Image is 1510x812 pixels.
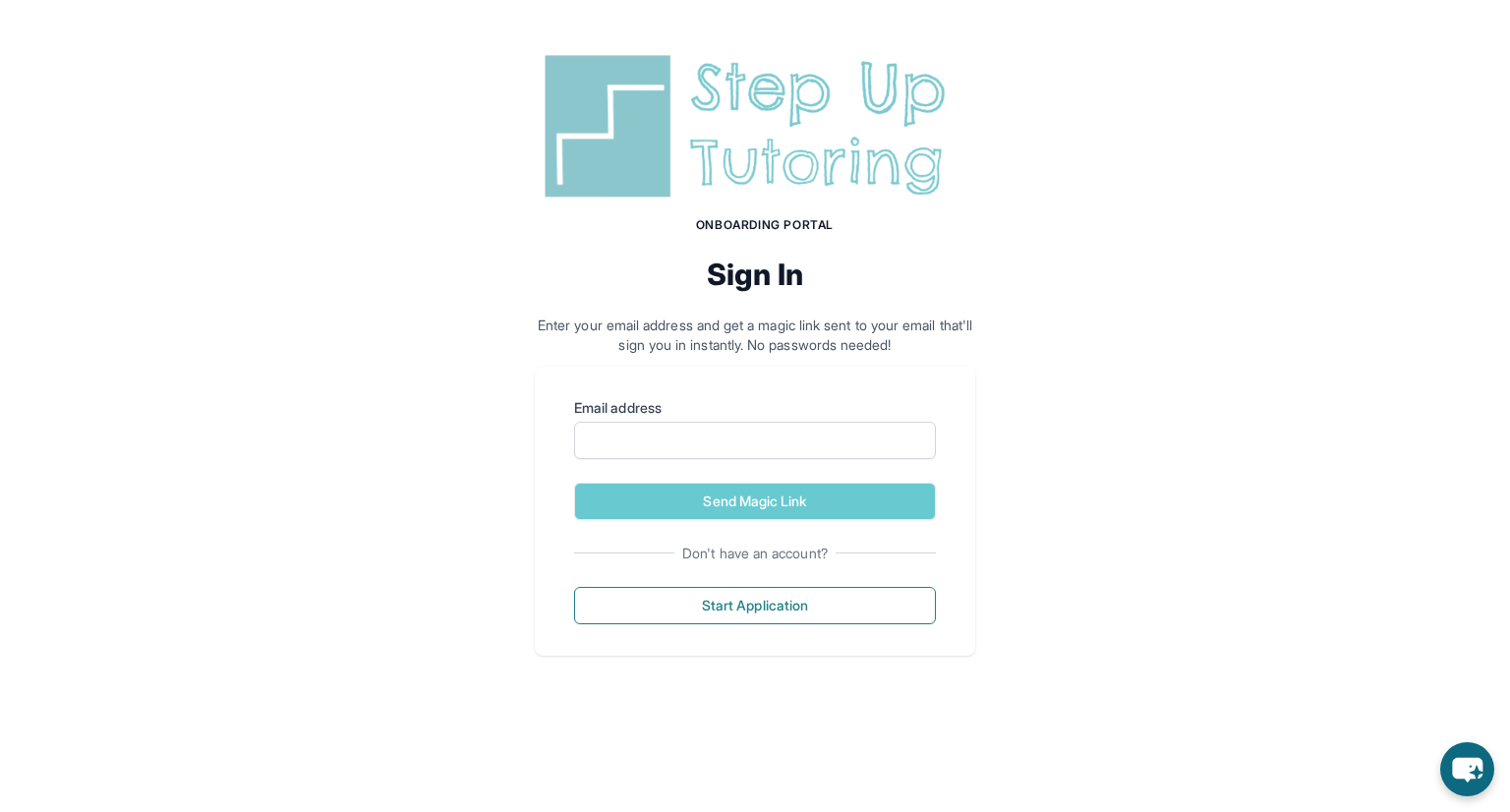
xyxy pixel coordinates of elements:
[674,544,836,563] span: Don't have an account?
[535,257,975,292] h2: Sign In
[1440,742,1494,796] button: chat-button
[574,483,936,520] button: Send Magic Link
[535,47,975,205] img: Step Up Tutoring horizontal logo
[574,398,936,418] label: Email address
[574,587,936,624] button: Start Application
[535,316,975,355] p: Enter your email address and get a magic link sent to your email that'll sign you in instantly. N...
[554,217,975,233] h1: Onboarding Portal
